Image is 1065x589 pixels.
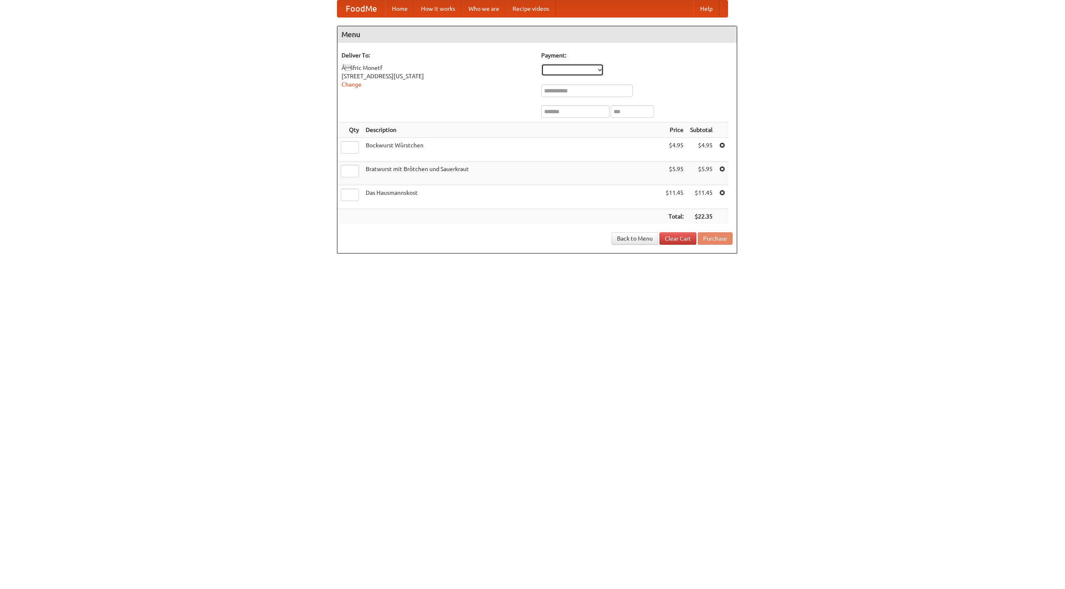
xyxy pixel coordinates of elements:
[337,26,737,43] h4: Menu
[541,51,733,60] h5: Payment:
[362,138,662,162] td: Bockwurst Würstchen
[662,209,687,224] th: Total:
[506,0,556,17] a: Recipe videos
[659,232,696,245] a: Clear Cart
[337,122,362,138] th: Qty
[342,51,533,60] h5: Deliver To:
[342,81,362,88] a: Change
[662,185,687,209] td: $11.45
[662,122,687,138] th: Price
[662,138,687,162] td: $4.95
[612,232,658,245] a: Back to Menu
[414,0,462,17] a: How it works
[687,185,716,209] td: $11.45
[385,0,414,17] a: Home
[362,185,662,209] td: Das Hausmannskost
[693,0,719,17] a: Help
[362,162,662,185] td: Bratwurst mit Brötchen und Sauerkraut
[687,209,716,224] th: $22.35
[342,72,533,80] div: [STREET_ADDRESS][US_STATE]
[462,0,506,17] a: Who we are
[687,138,716,162] td: $4.95
[342,64,533,72] div: Ãlfric Monetf
[362,122,662,138] th: Description
[662,162,687,185] td: $5.95
[698,232,733,245] button: Purchase
[687,122,716,138] th: Subtotal
[337,0,385,17] a: FoodMe
[687,162,716,185] td: $5.95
